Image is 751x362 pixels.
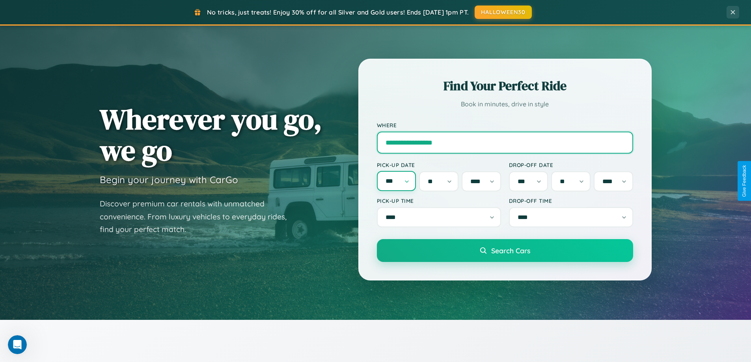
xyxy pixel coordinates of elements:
[742,165,747,197] div: Give Feedback
[377,98,633,110] p: Book in minutes, drive in style
[377,197,501,204] label: Pick-up Time
[377,239,633,262] button: Search Cars
[509,162,633,168] label: Drop-off Date
[377,162,501,168] label: Pick-up Date
[100,197,297,236] p: Discover premium car rentals with unmatched convenience. From luxury vehicles to everyday rides, ...
[207,8,469,16] span: No tricks, just treats! Enjoy 30% off for all Silver and Gold users! Ends [DATE] 1pm PT.
[377,122,633,128] label: Where
[8,335,27,354] iframe: Intercom live chat
[475,6,532,19] button: HALLOWEEN30
[509,197,633,204] label: Drop-off Time
[377,77,633,95] h2: Find Your Perfect Ride
[100,104,322,166] h1: Wherever you go, we go
[100,174,238,186] h3: Begin your journey with CarGo
[491,246,530,255] span: Search Cars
